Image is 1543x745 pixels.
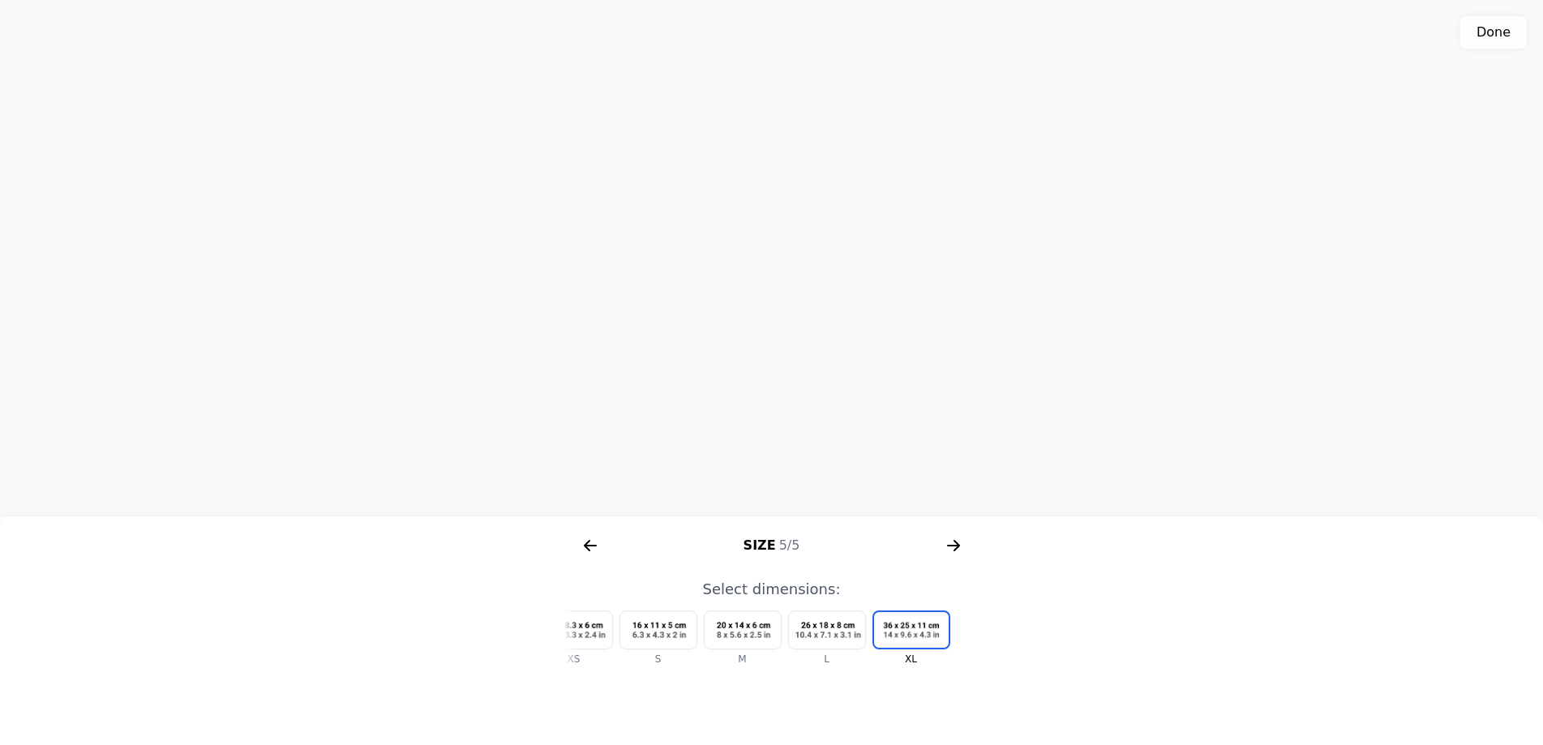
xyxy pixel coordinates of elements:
[704,653,782,666] div: M
[779,537,800,553] span: 5/5
[703,580,841,597] span: Select dimensions:
[564,533,979,559] div: Size
[577,533,603,559] svg: arrow right short
[535,653,613,666] div: XS
[1460,16,1527,49] button: Done
[619,653,697,666] div: S
[788,653,866,666] div: L
[941,533,967,559] svg: arrow right short
[872,653,950,666] div: XL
